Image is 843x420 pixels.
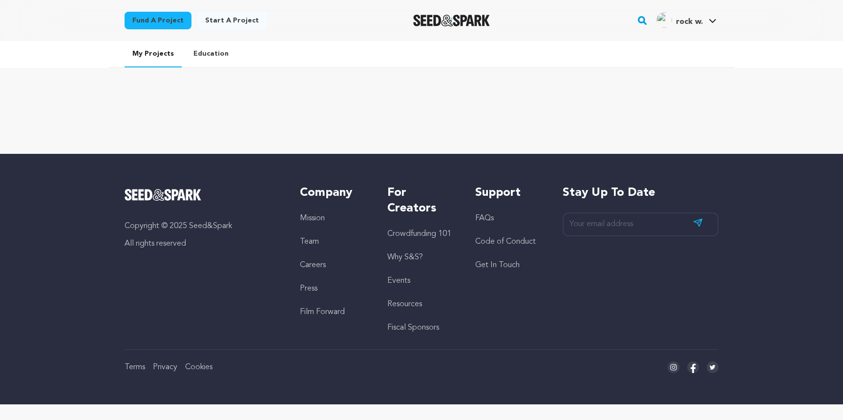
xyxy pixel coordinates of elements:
h5: Company [300,185,368,201]
a: Fund a project [125,12,191,29]
div: rock w.'s Profile [656,12,703,28]
a: Terms [125,363,145,371]
a: My Projects [125,41,182,67]
p: All rights reserved [125,238,280,250]
img: ACg8ocIoJevpZZEqelW2kjdZEbwSwkyHQpgoUoWYsA4nT_Ne3kENkg=s96-c [656,12,672,28]
a: Fiscal Sponsors [387,324,439,332]
a: Team [300,238,319,246]
a: Education [186,41,236,66]
p: Copyright © 2025 Seed&Spark [125,220,280,232]
a: Seed&Spark Homepage [125,189,280,201]
a: Seed&Spark Homepage [413,15,490,26]
a: Film Forward [300,308,345,316]
img: Seed&Spark Logo Dark Mode [413,15,490,26]
a: Start a project [197,12,267,29]
a: Privacy [153,363,177,371]
a: Press [300,285,317,293]
input: Your email address [563,212,718,236]
img: Seed&Spark Logo [125,189,201,201]
a: Resources [387,300,422,308]
h5: Support [475,185,543,201]
a: Events [387,277,410,285]
span: rock w.'s Profile [654,10,718,31]
a: Crowdfunding 101 [387,230,451,238]
a: Mission [300,214,325,222]
a: rock w.'s Profile [654,10,718,28]
a: Code of Conduct [475,238,536,246]
a: Why S&S? [387,253,423,261]
a: Careers [300,261,326,269]
h5: Stay up to date [563,185,718,201]
a: FAQs [475,214,494,222]
span: rock w. [676,18,703,26]
h5: For Creators [387,185,455,216]
a: Cookies [185,363,212,371]
a: Get In Touch [475,261,520,269]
